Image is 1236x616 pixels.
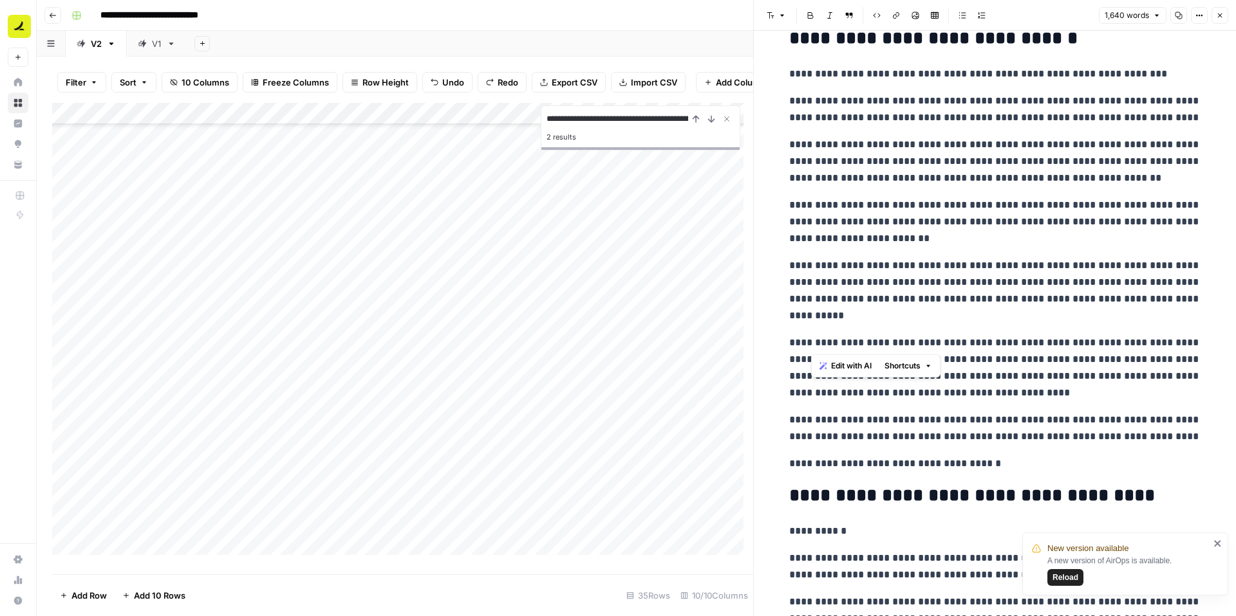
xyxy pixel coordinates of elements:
[127,31,187,57] a: V1
[8,154,28,175] a: Your Data
[243,72,337,93] button: Freeze Columns
[115,585,193,606] button: Add 10 Rows
[1053,572,1078,583] span: Reload
[498,76,518,89] span: Redo
[57,72,106,93] button: Filter
[552,76,597,89] span: Export CSV
[342,72,417,93] button: Row Height
[8,134,28,154] a: Opportunities
[1047,555,1210,586] div: A new version of AirOps is available.
[688,111,704,127] button: Previous Result
[719,111,735,127] button: Close Search
[814,358,877,374] button: Edit with AI
[134,589,185,602] span: Add 10 Rows
[8,590,28,611] button: Help + Support
[704,111,719,127] button: Next Result
[1047,542,1128,555] span: New version available
[442,76,464,89] span: Undo
[478,72,527,93] button: Redo
[879,358,937,374] button: Shortcuts
[362,76,409,89] span: Row Height
[71,589,107,602] span: Add Row
[631,76,677,89] span: Import CSV
[182,76,229,89] span: 10 Columns
[8,570,28,590] a: Usage
[621,585,675,606] div: 35 Rows
[66,31,127,57] a: V2
[8,15,31,38] img: Ramp Logo
[1213,538,1222,548] button: close
[52,585,115,606] button: Add Row
[263,76,329,89] span: Freeze Columns
[8,93,28,113] a: Browse
[547,129,735,145] div: 2 results
[152,37,162,50] div: V1
[8,549,28,570] a: Settings
[422,72,473,93] button: Undo
[1047,569,1083,586] button: Reload
[8,72,28,93] a: Home
[66,76,86,89] span: Filter
[8,10,28,42] button: Workspace: Ramp
[675,585,753,606] div: 10/10 Columns
[120,76,136,89] span: Sort
[532,72,606,93] button: Export CSV
[831,360,872,372] span: Edit with AI
[162,72,238,93] button: 10 Columns
[1105,10,1149,21] span: 1,640 words
[696,72,774,93] button: Add Column
[1099,7,1166,24] button: 1,640 words
[91,37,102,50] div: V2
[611,72,686,93] button: Import CSV
[885,360,921,372] span: Shortcuts
[716,76,765,89] span: Add Column
[8,113,28,134] a: Insights
[111,72,156,93] button: Sort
